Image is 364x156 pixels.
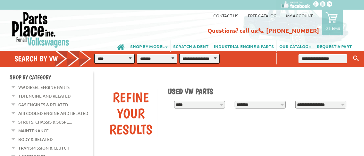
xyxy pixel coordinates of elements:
[18,109,88,117] a: Air Cooled Engine and Related
[213,13,238,18] a: Contact us
[10,74,93,81] h4: Shop By Category
[104,89,158,137] div: Refine Your Results
[14,54,96,63] h4: Search by VW
[171,40,211,52] a: SCRATCH & DENT
[277,40,314,52] a: OUR CATALOG
[18,100,68,109] a: Gas Engines & Related
[18,83,70,91] a: VW Diesel Engine Parts
[18,144,69,152] a: Transmission & Clutch
[211,40,276,52] a: INDUSTRIAL ENGINE & PARTS
[286,13,313,18] a: My Account
[168,87,350,96] h1: Used VW Parts
[18,126,49,135] a: Maintenance
[128,40,170,52] a: SHOP BY MODEL
[248,13,276,18] a: Free Catalog
[18,118,72,126] a: Struts, Chassis & Suspe...
[351,53,361,64] button: Keyword Search
[322,10,343,35] a: 0 items
[18,135,53,143] a: Body & Related
[18,92,71,100] a: TDI Engine and Related
[326,25,340,31] p: 0 items
[314,40,354,52] a: REQUEST A PART
[11,11,70,48] img: Parts Place Inc!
